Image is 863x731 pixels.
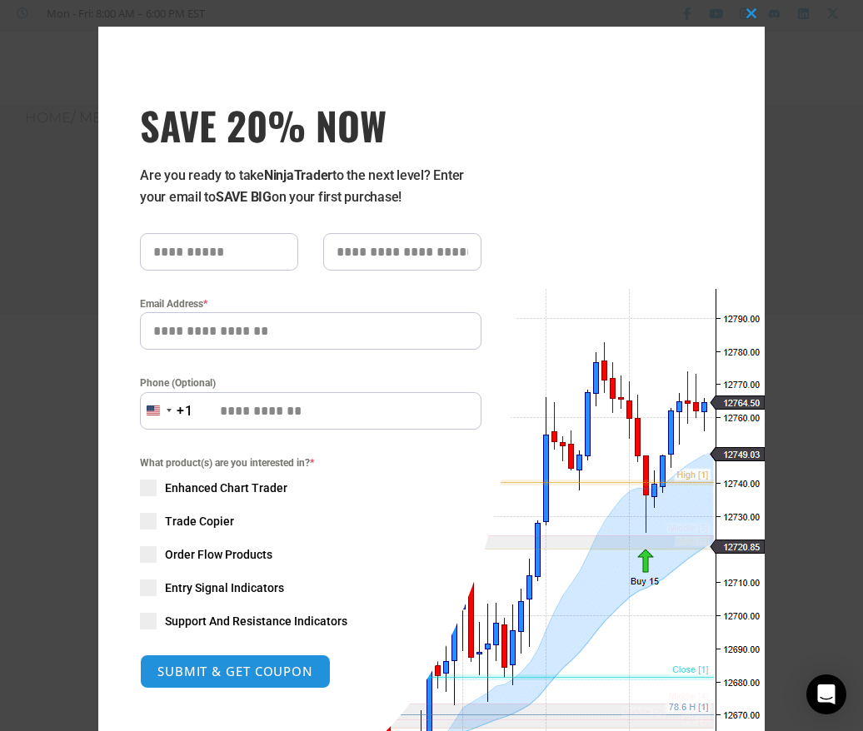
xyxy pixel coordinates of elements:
button: SUBMIT & GET COUPON [140,654,331,689]
h3: SAVE 20% NOW [140,102,481,148]
strong: NinjaTrader [264,167,332,183]
label: Enhanced Chart Trader [140,480,481,496]
label: Order Flow Products [140,546,481,563]
span: Trade Copier [165,513,234,530]
span: What product(s) are you interested in? [140,455,481,471]
button: Selected country [140,392,193,430]
strong: SAVE BIG [216,189,272,205]
label: Entry Signal Indicators [140,579,481,596]
div: +1 [177,400,193,422]
div: Open Intercom Messenger [806,674,846,714]
span: Order Flow Products [165,546,272,563]
p: Are you ready to take to the next level? Enter your email to on your first purchase! [140,165,481,208]
span: Entry Signal Indicators [165,579,284,596]
label: Phone (Optional) [140,375,481,391]
span: Enhanced Chart Trader [165,480,287,496]
label: Email Address [140,296,481,312]
label: Trade Copier [140,513,481,530]
span: Support And Resistance Indicators [165,613,347,629]
label: Support And Resistance Indicators [140,613,481,629]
